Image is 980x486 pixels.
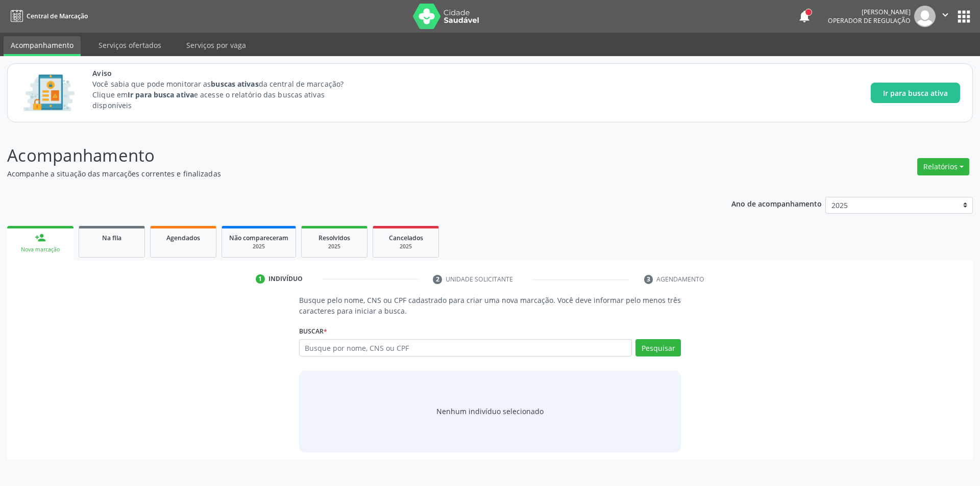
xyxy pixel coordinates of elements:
[91,36,168,54] a: Serviços ofertados
[102,234,121,242] span: Na fila
[318,234,350,242] span: Resolvidos
[7,8,88,24] a: Central de Marcação
[256,274,265,284] div: 1
[7,143,683,168] p: Acompanhamento
[35,232,46,243] div: person_add
[268,274,303,284] div: Indivíduo
[92,68,362,79] span: Aviso
[20,70,78,116] img: Imagem de CalloutCard
[380,243,431,250] div: 2025
[940,9,951,20] i: 
[166,234,200,242] span: Agendados
[211,79,258,89] strong: buscas ativas
[299,323,327,339] label: Buscar
[955,8,973,25] button: apps
[4,36,81,56] a: Acompanhamento
[917,158,969,175] button: Relatórios
[92,79,362,111] p: Você sabia que pode monitorar as da central de marcação? Clique em e acesse o relatório das busca...
[883,88,948,98] span: Ir para busca ativa
[229,243,288,250] div: 2025
[179,36,253,54] a: Serviços por vaga
[299,295,681,316] p: Busque pelo nome, CNS ou CPF cadastrado para criar uma nova marcação. Você deve informar pelo men...
[871,83,960,103] button: Ir para busca ativa
[14,246,66,253] div: Nova marcação
[229,234,288,242] span: Não compareceram
[828,16,911,25] span: Operador de regulação
[731,197,822,210] p: Ano de acompanhamento
[128,90,194,99] strong: Ir para busca ativa
[635,339,681,356] button: Pesquisar
[27,12,88,20] span: Central de Marcação
[914,6,936,27] img: img
[389,234,423,242] span: Cancelados
[936,6,955,27] button: 
[436,406,544,417] div: Nenhum indivíduo selecionado
[828,8,911,16] div: [PERSON_NAME]
[7,168,683,179] p: Acompanhe a situação das marcações correntes e finalizadas
[299,339,632,356] input: Busque por nome, CNS ou CPF
[309,243,360,250] div: 2025
[797,9,812,23] button: notifications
